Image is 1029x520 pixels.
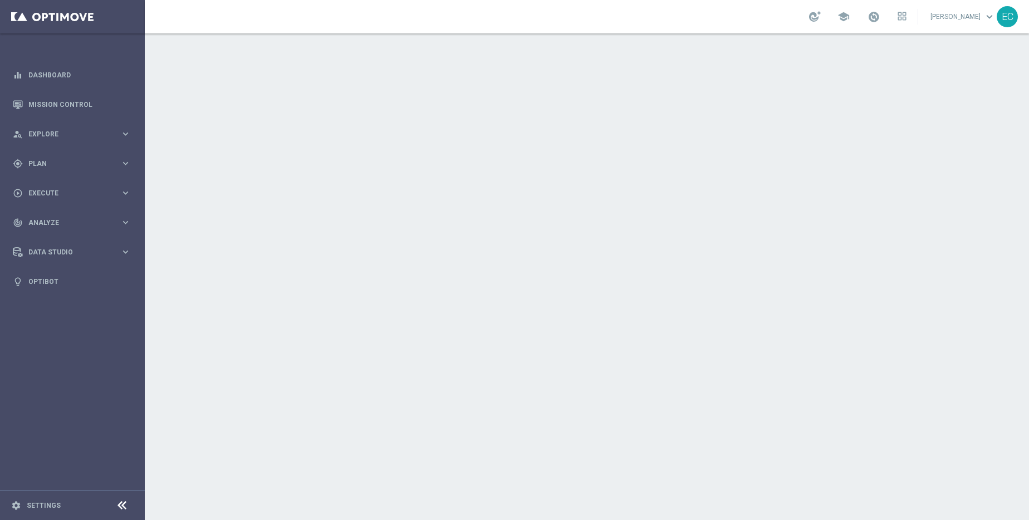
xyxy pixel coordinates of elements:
[11,501,21,511] i: settings
[13,218,120,228] div: Analyze
[28,60,131,90] a: Dashboard
[13,267,131,296] div: Optibot
[837,11,850,23] span: school
[13,159,23,169] i: gps_fixed
[983,11,996,23] span: keyboard_arrow_down
[13,70,23,80] i: equalizer
[27,502,61,509] a: Settings
[13,218,23,228] i: track_changes
[12,71,131,80] button: equalizer Dashboard
[13,188,23,198] i: play_circle_outline
[28,160,120,167] span: Plan
[28,190,120,197] span: Execute
[120,217,131,228] i: keyboard_arrow_right
[13,277,23,287] i: lightbulb
[12,189,131,198] button: play_circle_outline Execute keyboard_arrow_right
[13,247,120,257] div: Data Studio
[28,131,120,138] span: Explore
[12,130,131,139] button: person_search Explore keyboard_arrow_right
[929,8,997,25] a: [PERSON_NAME]keyboard_arrow_down
[28,267,131,296] a: Optibot
[28,90,131,119] a: Mission Control
[28,249,120,256] span: Data Studio
[120,188,131,198] i: keyboard_arrow_right
[13,60,131,90] div: Dashboard
[12,159,131,168] button: gps_fixed Plan keyboard_arrow_right
[12,218,131,227] button: track_changes Analyze keyboard_arrow_right
[120,158,131,169] i: keyboard_arrow_right
[13,129,23,139] i: person_search
[13,188,120,198] div: Execute
[13,129,120,139] div: Explore
[28,219,120,226] span: Analyze
[13,159,120,169] div: Plan
[997,6,1018,27] div: EC
[13,90,131,119] div: Mission Control
[120,247,131,257] i: keyboard_arrow_right
[12,100,131,109] button: Mission Control
[120,129,131,139] i: keyboard_arrow_right
[12,277,131,286] button: lightbulb Optibot
[12,248,131,257] button: Data Studio keyboard_arrow_right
